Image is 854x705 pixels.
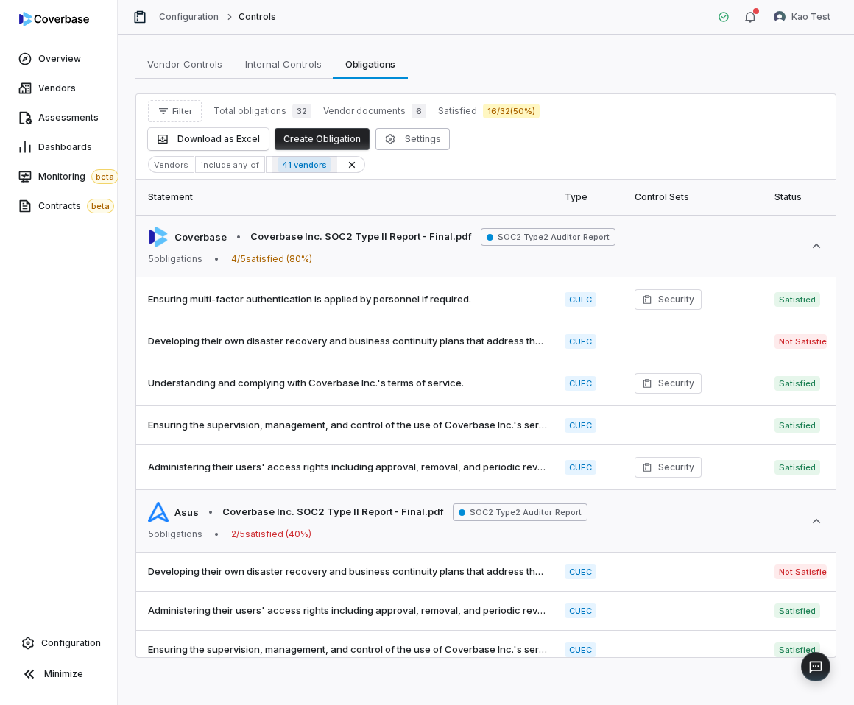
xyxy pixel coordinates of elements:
[231,253,312,265] span: 4 / 5 satisfied ( 80 %)
[791,11,830,23] span: Kao Test
[3,163,114,190] a: Monitoringbeta
[565,460,596,475] span: CUEC
[3,75,114,102] a: Vendors
[91,169,119,184] span: beta
[6,659,111,689] button: Minimize
[148,460,547,475] span: Administering their users' access rights including approval, removal, and periodic review to ensu...
[141,54,228,74] span: Vendor Controls
[765,6,839,28] button: Kao Test avatarKao Test
[38,82,76,94] span: Vendors
[3,46,114,72] a: Overview
[87,199,114,213] span: beta
[38,141,92,153] span: Dashboards
[174,230,227,244] span: Coverbase
[658,292,694,307] span: Security
[41,637,101,649] span: Configuration
[774,460,820,475] span: Satisfied
[3,134,114,160] a: Dashboards
[774,334,827,349] span: Not Satisfied
[148,603,547,618] span: Administering their users' access rights including approval, removal, and periodic review to ensu...
[275,128,370,150] button: Create Obligation
[565,418,596,433] span: CUEC
[148,376,547,391] span: Understanding and complying with Coverbase Inc.'s terms of service.
[565,376,596,391] span: CUEC
[148,418,547,433] span: Ensuring the supervision, management, and control of the use of Coverbase Inc.'s services by thei...
[195,156,264,173] div: include any of
[774,603,820,618] span: Satisfied
[339,54,402,74] span: Obligations
[38,53,81,65] span: Overview
[172,106,192,117] span: Filter
[774,292,820,307] span: Satisfied
[412,104,426,118] span: 6
[148,564,547,579] span: Developing their own disaster recovery and business continuity plans that address the inability t...
[3,193,114,219] a: Contractsbeta
[19,12,89,26] img: logo-D7KZi-bG.svg
[44,668,83,680] span: Minimize
[774,11,786,23] img: Kao Test avatar
[266,156,365,173] div: 41 vendors
[148,156,194,173] div: Vendors
[774,564,827,579] span: Not Satisfied
[481,228,615,246] span: SOC2 Type2 Auditor Report
[174,506,199,519] span: Asus
[148,253,202,265] span: 5 obligations
[159,11,219,23] a: Configuration
[231,528,311,540] span: 2 / 5 satisfied ( 40 %)
[148,334,547,349] span: Developing their own disaster recovery and business continuity plans that address the inability t...
[214,253,219,265] span: •
[658,376,694,391] span: Security
[214,528,219,540] span: •
[565,334,596,349] span: CUEC
[148,642,547,657] span: Ensuring the supervision, management, and control of the use of Coverbase Inc.'s services by thei...
[148,528,202,540] span: 5 obligations
[3,104,114,131] a: Assessments
[38,199,114,213] span: Contracts
[556,180,626,215] th: Type
[148,292,547,307] span: Ensuring multi-factor authentication is applied by personnel if required.
[766,180,836,215] th: Status
[236,230,241,244] span: •
[136,180,556,215] th: Statement
[658,460,694,475] span: Security
[292,104,311,118] span: 32
[565,564,596,579] span: CUEC
[6,630,111,656] a: Configuration
[774,376,820,391] span: Satisfied
[239,54,328,74] span: Internal Controls
[626,180,766,215] th: Control Sets
[565,642,596,657] span: CUEC
[148,128,269,150] button: Download as Excel
[239,11,276,23] span: Controls
[148,100,202,122] button: Filter
[222,505,444,520] span: Coverbase Inc. SOC2 Type II Report - Final.pdf
[453,503,587,521] span: SOC2 Type2 Auditor Report
[774,642,820,657] span: Satisfied
[250,230,472,244] span: Coverbase Inc. SOC2 Type II Report - Final.pdf
[213,105,286,117] span: Total obligations
[483,104,540,118] span: 16 / 32 ( 50 %)
[438,105,477,117] span: Satisfied
[278,157,331,172] span: 41 vendors
[38,112,99,124] span: Assessments
[208,505,213,520] span: •
[565,292,596,307] span: CUEC
[323,105,406,117] span: Vendor documents
[565,603,596,618] span: CUEC
[375,128,450,150] button: Settings
[38,169,119,184] span: Monitoring
[774,418,820,433] span: Satisfied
